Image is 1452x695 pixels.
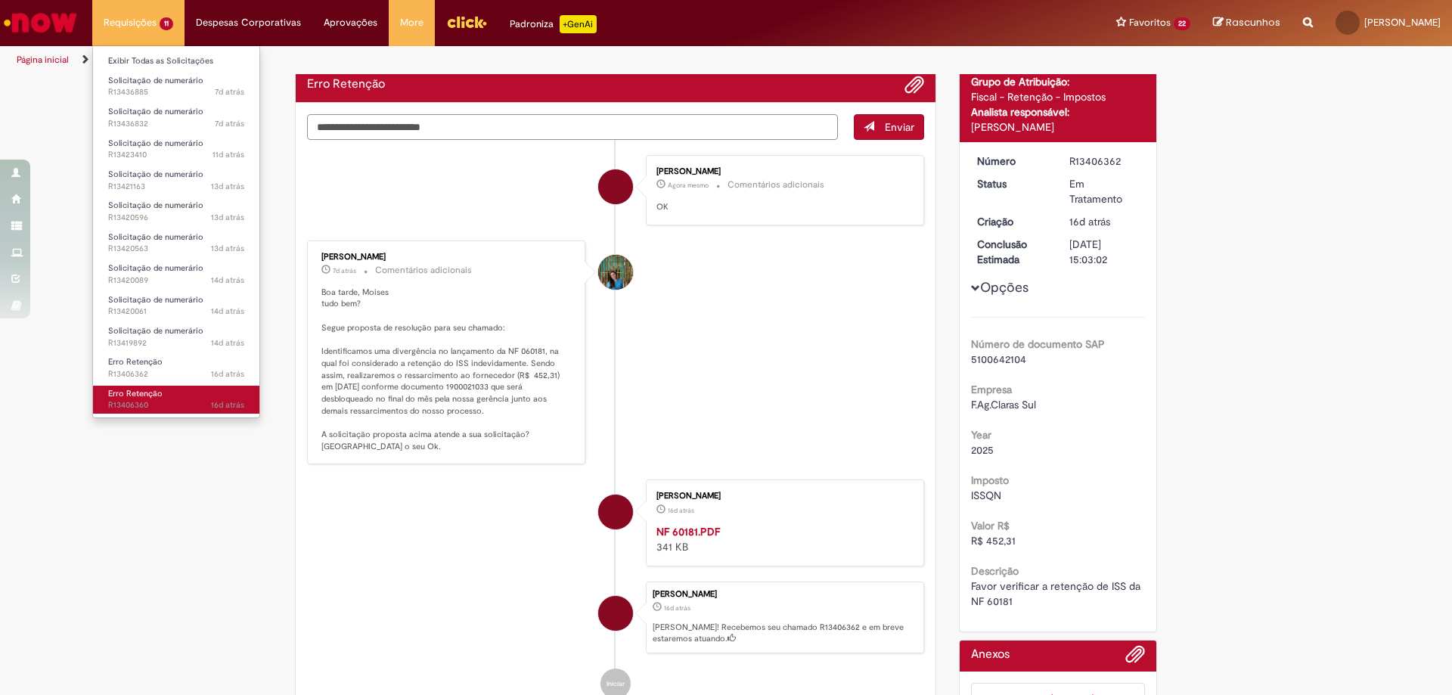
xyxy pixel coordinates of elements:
[213,149,244,160] time: 18/08/2025 08:58:03
[400,15,423,30] span: More
[1125,644,1145,672] button: Adicionar anexos
[93,323,259,351] a: Aberto R13419892 : Solicitação de numerário
[656,524,908,554] div: 341 KB
[93,53,259,70] a: Exibir Todas as Solicitações
[971,119,1146,135] div: [PERSON_NAME]
[211,337,244,349] span: 14d atrás
[93,354,259,382] a: Aberto R13406362 : Erro Retenção
[971,519,1010,532] b: Valor R$
[307,114,838,140] textarea: Digite sua mensagem aqui...
[93,73,259,101] a: Aberto R13436885 : Solicitação de numerário
[108,262,203,274] span: Solicitação de numerário
[93,386,259,414] a: Aberto R13406360 : Erro Retenção
[966,154,1059,169] dt: Número
[211,181,244,192] time: 15/08/2025 14:39:28
[104,15,157,30] span: Requisições
[211,399,244,411] span: 16d atrás
[1069,215,1110,228] span: 16d atrás
[108,368,244,380] span: R13406362
[971,428,991,442] b: Year
[664,603,690,613] time: 12/08/2025 21:17:13
[446,11,487,33] img: click_logo_yellow_360x200.png
[966,176,1059,191] dt: Status
[885,120,914,134] span: Enviar
[971,534,1016,548] span: R$ 452,31
[215,118,244,129] time: 21/08/2025 15:03:06
[211,337,244,349] time: 15/08/2025 09:52:19
[904,75,924,95] button: Adicionar anexos
[966,214,1059,229] dt: Criação
[656,492,908,501] div: [PERSON_NAME]
[211,368,244,380] time: 12/08/2025 21:17:14
[93,229,259,257] a: Aberto R13420563 : Solicitação de numerário
[92,45,260,418] ul: Requisições
[93,104,259,132] a: Aberto R13436832 : Solicitação de numerário
[211,306,244,317] time: 15/08/2025 10:33:28
[333,266,356,275] span: 7d atrás
[108,294,203,306] span: Solicitação de numerário
[653,590,916,599] div: [PERSON_NAME]
[668,181,709,190] span: Agora mesmo
[668,181,709,190] time: 28/08/2025 11:32:12
[656,525,720,538] a: NF 60181.PDF
[971,104,1146,119] div: Analista responsável:
[108,169,203,180] span: Solicitação de numerário
[971,352,1026,366] span: 5100642104
[211,306,244,317] span: 14d atrás
[1129,15,1171,30] span: Favoritos
[598,495,633,529] div: Moises Farias dos Santos
[93,292,259,320] a: Aberto R13420061 : Solicitação de numerário
[17,54,69,66] a: Página inicial
[971,398,1036,411] span: F.Ag.Claras Sul
[598,255,633,290] div: Julia Ferreira Moreira
[510,15,597,33] div: Padroniza
[971,89,1146,104] div: Fiscal - Retenção - Impostos
[307,78,385,92] h2: Erro Retenção Histórico de tíquete
[215,86,244,98] time: 21/08/2025 15:09:57
[668,506,694,515] time: 12/08/2025 21:17:10
[1069,214,1140,229] div: 12/08/2025 21:17:13
[108,181,244,193] span: R13421163
[656,167,908,176] div: [PERSON_NAME]
[196,15,301,30] span: Despesas Corporativas
[211,368,244,380] span: 16d atrás
[971,443,994,457] span: 2025
[1213,16,1280,30] a: Rascunhos
[971,473,1009,487] b: Imposto
[108,75,203,86] span: Solicitação de numerário
[653,622,916,645] p: [PERSON_NAME]! Recebemos seu chamado R13406362 e em breve estaremos atuando.
[1069,237,1140,267] div: [DATE] 15:03:02
[11,46,957,74] ul: Trilhas de página
[971,579,1143,608] span: Favor verificar a retenção de ISS da NF 60181
[93,260,259,288] a: Aberto R13420089 : Solicitação de numerário
[108,388,163,399] span: Erro Retenção
[321,253,573,262] div: [PERSON_NAME]
[108,243,244,255] span: R13420563
[108,356,163,368] span: Erro Retenção
[1364,16,1441,29] span: [PERSON_NAME]
[598,169,633,204] div: Moises Farias dos Santos
[664,603,690,613] span: 16d atrás
[215,86,244,98] span: 7d atrás
[93,135,259,163] a: Aberto R13423410 : Solicitação de numerário
[215,118,244,129] span: 7d atrás
[213,149,244,160] span: 11d atrás
[560,15,597,33] p: +GenAi
[108,149,244,161] span: R13423410
[656,201,908,213] p: OK
[598,596,633,631] div: Moises Farias dos Santos
[971,383,1012,396] b: Empresa
[108,138,203,149] span: Solicitação de numerário
[160,17,173,30] span: 11
[211,212,244,223] span: 13d atrás
[971,337,1105,351] b: Número de documento SAP
[307,582,924,654] li: Moises Farias dos Santos
[211,181,244,192] span: 13d atrás
[854,114,924,140] button: Enviar
[375,264,472,277] small: Comentários adicionais
[333,266,356,275] time: 21/08/2025 17:29:10
[211,275,244,286] span: 14d atrás
[108,118,244,130] span: R13436832
[108,212,244,224] span: R13420596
